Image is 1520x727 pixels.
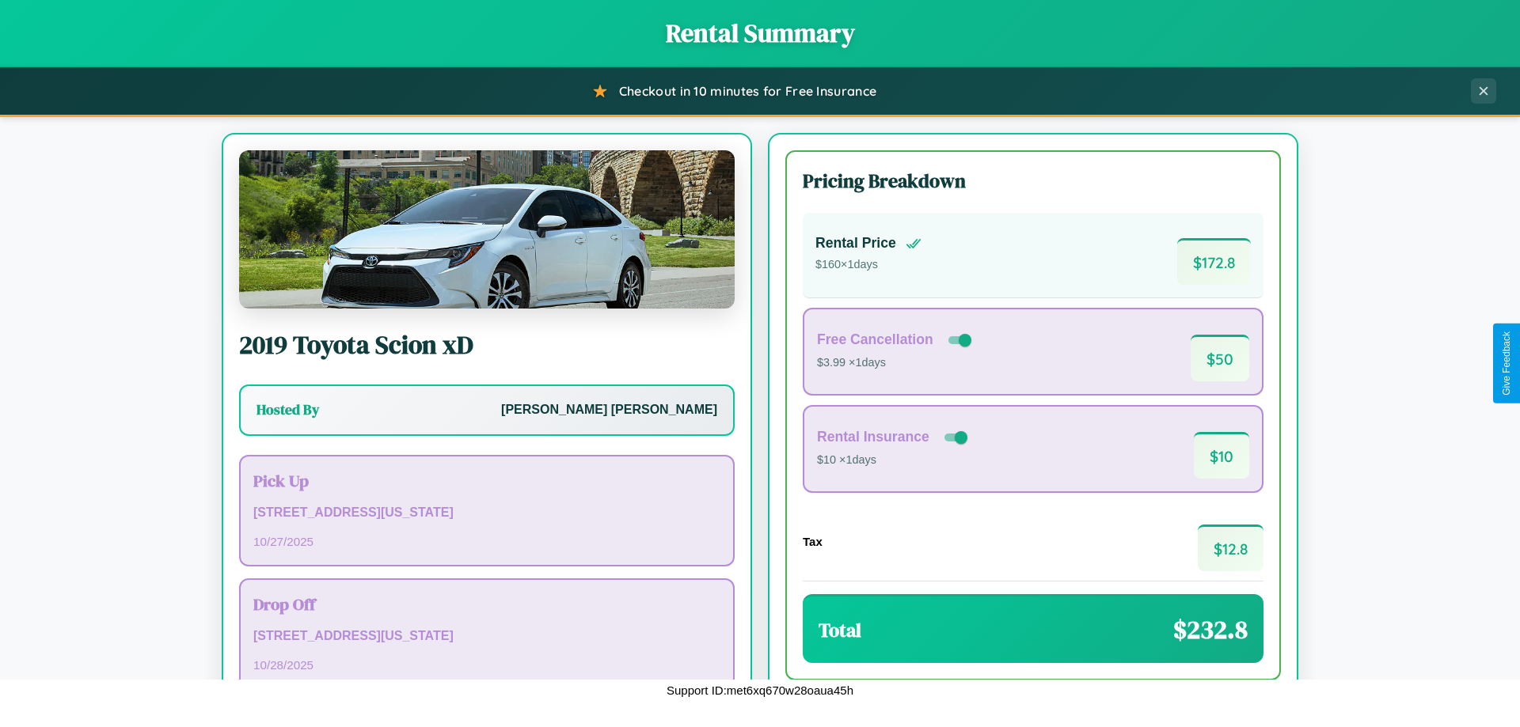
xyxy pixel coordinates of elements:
h3: Pick Up [253,469,720,492]
p: 10 / 28 / 2025 [253,654,720,676]
h4: Free Cancellation [817,331,933,348]
h3: Drop Off [253,593,720,615]
h1: Rental Summary [16,16,1504,51]
span: Checkout in 10 minutes for Free Insurance [619,83,876,99]
h3: Total [819,617,861,643]
p: Support ID: met6xq670w28oaua45h [667,680,853,701]
span: $ 50 [1191,335,1249,381]
span: $ 12.8 [1198,524,1263,571]
span: $ 10 [1194,432,1249,479]
p: $10 × 1 days [817,450,971,471]
p: 10 / 27 / 2025 [253,531,720,552]
img: Toyota Scion xD [239,150,735,309]
p: $3.99 × 1 days [817,353,975,373]
p: [PERSON_NAME] [PERSON_NAME] [501,399,717,422]
p: $ 160 × 1 days [815,255,921,275]
h4: Tax [803,535,823,548]
span: $ 172.8 [1177,238,1251,285]
h4: Rental Price [815,235,896,252]
h3: Pricing Breakdown [803,168,1263,194]
p: [STREET_ADDRESS][US_STATE] [253,625,720,648]
h4: Rental Insurance [817,429,929,445]
h2: 2019 Toyota Scion xD [239,328,735,362]
h3: Hosted By [256,400,319,419]
span: $ 232.8 [1173,612,1248,647]
p: [STREET_ADDRESS][US_STATE] [253,502,720,524]
div: Give Feedback [1501,331,1512,396]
